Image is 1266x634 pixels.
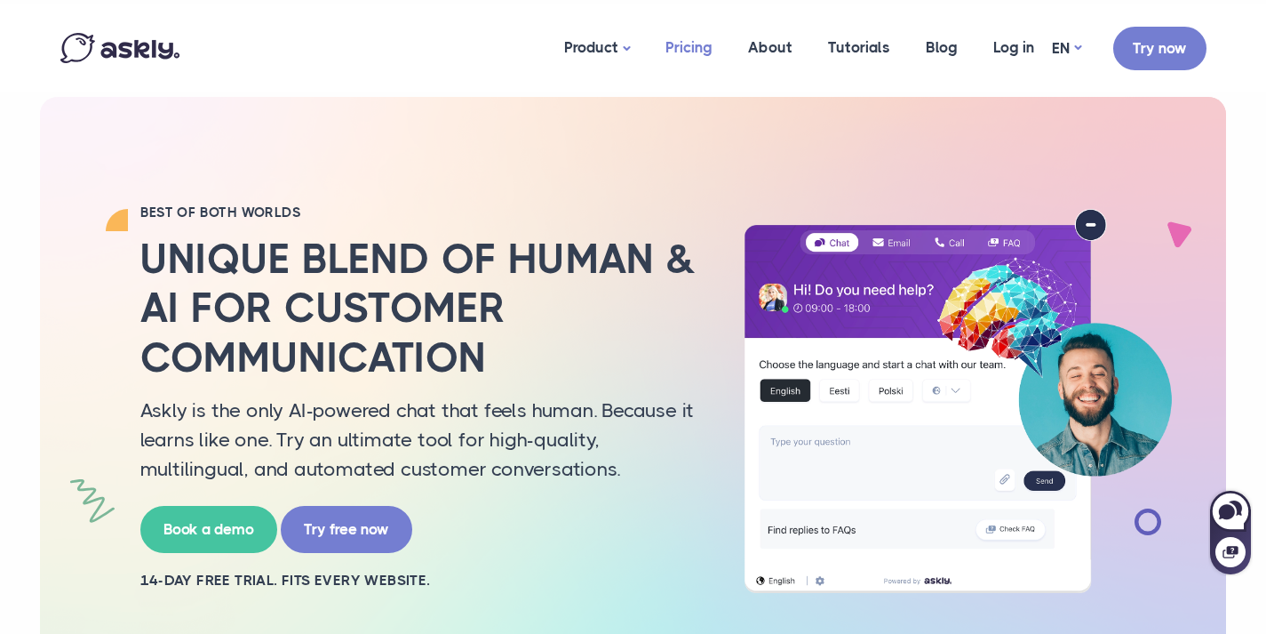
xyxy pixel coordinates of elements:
img: Askly [60,33,179,63]
h2: BEST OF BOTH WORLDS [140,204,700,221]
a: Product [546,4,648,92]
a: EN [1052,36,1081,61]
img: AI multilingual chat [727,209,1189,593]
h2: 14-day free trial. Fits every website. [140,571,700,590]
a: Book a demo [140,506,277,553]
a: Tutorials [810,4,908,91]
a: Try now [1113,27,1206,70]
a: About [730,4,810,91]
a: Log in [975,4,1052,91]
p: Askly is the only AI-powered chat that feels human. Because it learns like one. Try an ultimate t... [140,396,700,484]
a: Pricing [648,4,730,91]
a: Blog [908,4,975,91]
a: Try free now [281,506,412,553]
iframe: Askly chat [1208,487,1253,576]
h2: Unique blend of human & AI for customer communication [140,235,700,382]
